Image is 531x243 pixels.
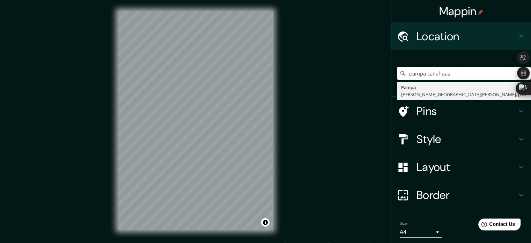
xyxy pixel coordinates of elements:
img: pin-icon.png [478,9,483,15]
div: Pins [391,97,531,125]
button: Toggle attribution [261,218,270,227]
h4: Layout [416,160,517,174]
h4: Style [416,132,517,146]
div: Layout [391,153,531,181]
h4: Location [416,29,517,43]
canvas: Map [118,11,273,230]
div: [PERSON_NAME][GEOGRAPHIC_DATA][PERSON_NAME], [GEOGRAPHIC_DATA], [GEOGRAPHIC_DATA] [401,91,527,98]
div: Border [391,181,531,209]
iframe: Help widget launcher [469,216,523,235]
div: Pampa [401,84,527,91]
h4: Pins [416,104,517,118]
input: Pick your city or area [397,67,531,80]
div: Location [391,22,531,50]
h4: Mappin [439,4,484,18]
label: Size [400,221,407,227]
div: Style [391,125,531,153]
h4: Border [416,188,517,202]
div: A4 [400,227,442,238]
